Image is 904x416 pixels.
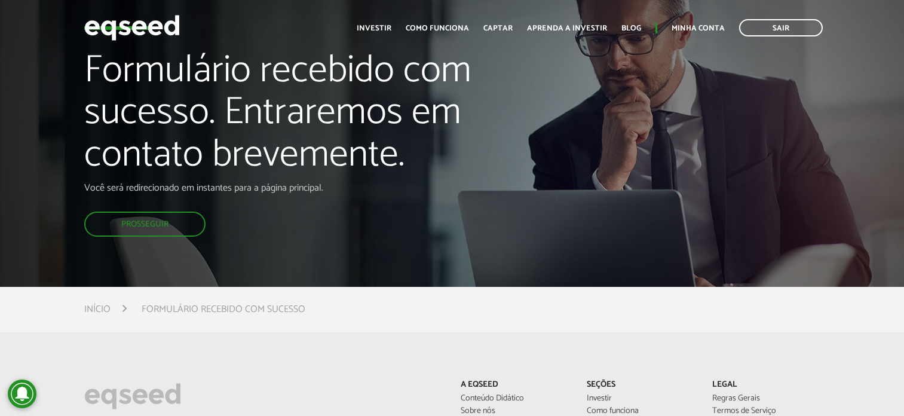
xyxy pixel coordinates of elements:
a: Regras Gerais [712,394,820,403]
a: Sobre nós [461,407,568,415]
p: A EqSeed [461,380,568,390]
li: Formulário recebido com sucesso [142,301,305,317]
a: Investir [357,25,391,32]
h1: Formulário recebido com sucesso. Entraremos em contato brevemente. [84,50,519,182]
a: Blog [621,25,641,32]
a: Prosseguir [84,212,206,237]
p: Legal [712,380,820,390]
a: Como funciona [406,25,469,32]
a: Conteúdo Didático [461,394,568,403]
a: Sair [739,19,823,36]
img: EqSeed [84,12,180,44]
img: EqSeed Logo [84,380,181,412]
p: Seções [587,380,694,390]
a: Minha conta [672,25,725,32]
a: Investir [587,394,694,403]
a: Termos de Serviço [712,407,820,415]
a: Aprenda a investir [527,25,607,32]
a: Início [84,305,111,314]
a: Captar [483,25,513,32]
a: Como funciona [587,407,694,415]
p: Você será redirecionado em instantes para a página principal. [84,182,519,194]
